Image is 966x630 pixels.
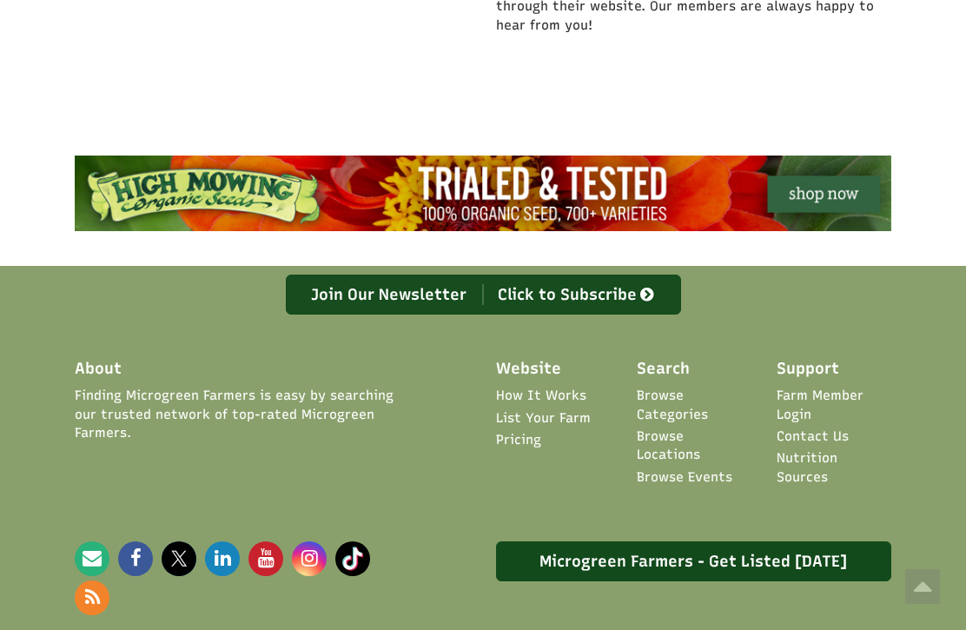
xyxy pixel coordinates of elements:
[777,449,891,487] a: Nutrition Sources
[777,358,839,381] span: Support
[637,468,732,487] a: Browse Events
[162,541,196,576] img: Microgreen Directory X
[496,431,541,449] a: Pricing
[496,387,586,405] a: How It Works
[637,358,690,381] span: Search
[496,358,561,381] span: Website
[777,387,891,424] a: Farm Member Login
[75,358,122,381] span: About
[75,387,400,442] span: Finding Microgreen Farmers is easy by searching our trusted network of top-rated Microgreen Farmers.
[335,541,370,576] img: Microgreen Directory Tiktok
[496,541,891,581] a: Microgreen Farmers - Get Listed [DATE]
[777,428,849,446] a: Contact Us
[295,284,484,305] div: Join Our Newsletter
[75,156,891,231] img: High
[483,284,672,305] div: Click to Subscribe
[496,409,591,428] a: List Your Farm
[637,428,751,465] a: Browse Locations
[637,387,751,424] a: Browse Categories
[286,275,681,315] a: Join Our Newsletter Click to Subscribe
